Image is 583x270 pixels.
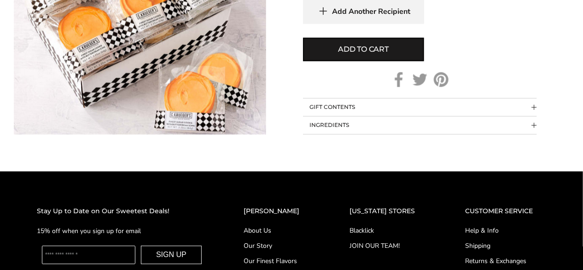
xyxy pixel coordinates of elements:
a: JOIN OUR TEAM! [350,241,428,251]
a: Shipping [465,241,546,251]
a: Blacklick [350,226,428,235]
span: Add Another Recipient [332,7,411,16]
a: Our Finest Flavors [244,256,313,266]
button: SIGN UP [141,246,202,264]
a: Twitter [413,72,427,87]
span: Add to cart [338,44,389,55]
a: Facebook [391,72,406,87]
button: Collapsible block button [303,116,537,134]
p: 15% off when you sign up for email [37,226,207,236]
button: Add to cart [303,37,424,61]
a: Help & Info [465,226,546,235]
iframe: Sign Up via Text for Offers [7,235,95,263]
h2: CUSTOMER SERVICE [465,206,546,216]
h2: Stay Up to Date on Our Sweetest Deals! [37,206,207,216]
a: About Us [244,226,313,235]
h2: [PERSON_NAME] [244,206,313,216]
a: Returns & Exchanges [465,256,546,266]
a: Our Story [244,241,313,251]
button: Collapsible block button [303,98,537,116]
a: Pinterest [434,72,449,87]
h2: [US_STATE] STORES [350,206,428,216]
